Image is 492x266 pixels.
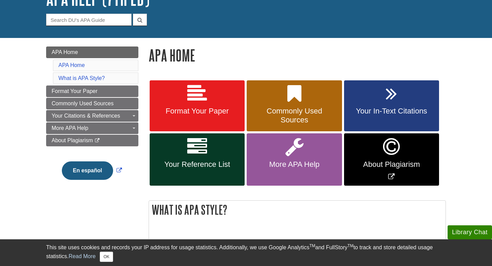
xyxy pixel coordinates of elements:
a: Format Your Paper [46,85,138,97]
a: Your Citations & References [46,110,138,122]
a: Read More [69,253,96,259]
i: This link opens in a new window [94,138,100,143]
span: Your Citations & References [52,113,120,119]
span: Your In-Text Citations [349,107,434,116]
button: En español [62,161,113,180]
a: Commonly Used Sources [46,98,138,109]
span: More APA Help [252,160,337,169]
a: What is APA Style? [58,75,105,81]
span: Format Your Paper [155,107,240,116]
a: Commonly Used Sources [247,80,342,132]
div: This site uses cookies and records your IP address for usage statistics. Additionally, we use Goo... [46,243,446,262]
span: About Plagiarism [349,160,434,169]
span: More APA Help [52,125,88,131]
a: Format Your Paper [150,80,245,132]
span: Commonly Used Sources [52,101,113,106]
sup: TM [347,243,353,248]
sup: TM [309,243,315,248]
span: APA Home [52,49,78,55]
button: Close [100,252,113,262]
a: Your In-Text Citations [344,80,439,132]
a: Your Reference List [150,133,245,186]
span: Your Reference List [155,160,240,169]
h1: APA Home [149,46,446,64]
a: More APA Help [247,133,342,186]
div: Guide Page Menu [46,46,138,191]
a: About Plagiarism [46,135,138,146]
h2: What is APA Style? [149,201,446,219]
a: APA Home [58,62,85,68]
input: Search DU's APA Guide [46,14,132,26]
a: APA Home [46,46,138,58]
a: More APA Help [46,122,138,134]
span: Format Your Paper [52,88,97,94]
a: Link opens in new window [60,168,123,173]
a: Link opens in new window [344,133,439,186]
button: Library Chat [448,225,492,239]
span: Commonly Used Sources [252,107,337,124]
span: About Plagiarism [52,137,93,143]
